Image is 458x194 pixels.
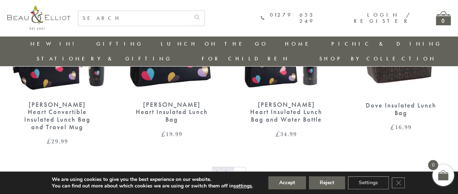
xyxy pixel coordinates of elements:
p: We are using cookies to give you the best experience on our website. [52,176,253,183]
bdi: 16.99 [390,123,411,131]
a: Shop by collection [319,55,436,62]
a: 0 [436,11,451,25]
span: £ [276,130,280,138]
a: Gifting [96,40,143,47]
bdi: 29.99 [47,137,68,145]
nav: Product Pagination [7,166,451,181]
a: Login / Register [354,11,411,25]
div: [PERSON_NAME] Heart Insulated Lunch Bag and Water Bottle [249,101,324,123]
a: For Children [202,55,290,62]
button: Accept [268,176,306,189]
a: → [234,167,245,179]
p: You can find out more about which cookies we are using or switch them off in . [52,183,253,189]
button: Close GDPR Cookie Banner [392,177,405,188]
button: settings [234,183,252,189]
bdi: 34.99 [276,130,297,138]
div: [PERSON_NAME] Heart Convertible Insulated Lunch Bag and Travel Mug [20,101,94,131]
span: £ [161,130,166,138]
div: [PERSON_NAME] Heart Insulated Lunch Bag [134,101,209,123]
a: Lunch On The Go [160,40,268,47]
a: New in! [30,40,79,47]
button: Settings [348,176,389,189]
span: £ [47,137,51,145]
span: Page 1 [213,167,221,179]
a: 01279 653 249 [261,12,315,25]
bdi: 19.99 [161,130,182,138]
a: Picnic & Dining [331,40,442,47]
a: Stationery & Gifting [37,55,172,62]
span: 0 [428,160,438,170]
a: Home [285,40,314,47]
span: £ [390,123,395,131]
img: logo [7,5,71,30]
a: Page 2 [222,167,234,179]
div: Dove Insulated Lunch Bag [364,102,438,117]
input: SEARCH [78,11,190,26]
button: Reject [309,176,345,189]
